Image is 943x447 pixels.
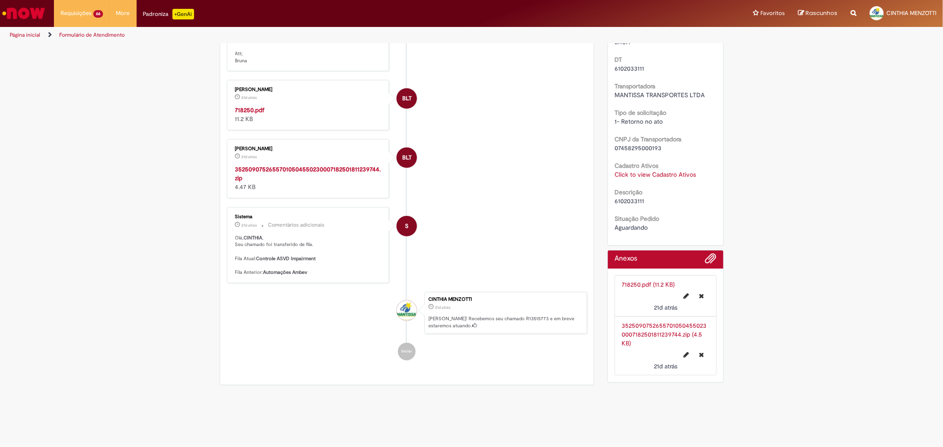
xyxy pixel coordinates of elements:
span: Favoritos [760,9,785,18]
b: Descrição [615,188,642,196]
div: Bruna Luiza Tavares Duarte [397,88,417,109]
a: 35250907526557010504550230007182501811239744.zip (4.5 KB) [622,322,706,347]
span: Requisições [61,9,92,18]
b: CNPJ da Transportadora [615,135,681,143]
div: System [397,216,417,236]
li: CINTHIA MENZOTTI [227,292,588,334]
span: BLT [402,147,412,168]
time: 10/09/2025 15:52:47 [242,154,257,159]
a: Rascunhos [798,9,837,18]
span: S [405,216,409,237]
p: +GenAi [172,9,194,19]
button: Excluir 35250907526557010504550230007182501811239744.zip [694,348,710,362]
span: 21d atrás [654,303,677,311]
b: Automações Ambev [263,269,308,276]
span: MANTISSA TRANSPORTES LTDA [615,91,705,99]
b: DT [615,56,622,64]
p: [PERSON_NAME]! Recebemos seu chamado R13515773 e em breve estaremos atuando. [428,315,582,329]
span: 21d atrás [654,362,677,370]
time: 10/09/2025 15:05:37 [242,223,257,228]
b: Transportadora [615,82,655,90]
span: 21d atrás [435,305,451,310]
span: 21d atrás [242,154,257,159]
h2: Anexos [615,255,637,263]
span: 21d atrás [242,95,257,100]
a: 35250907526557010504550230007182501811239744.zip [235,165,381,182]
div: [PERSON_NAME] [235,87,382,92]
p: Olá, , Seu chamado foi transferido de fila. Fila Atual: Fila Anterior: [235,235,382,276]
span: BLT [402,88,412,109]
a: Página inicial [10,31,40,38]
div: 11.2 KB [235,106,382,123]
span: Aguardando [615,223,648,231]
a: Click to view Cadastro Ativos [615,170,696,178]
a: 718250.pdf (11.2 KB) [622,280,675,288]
button: Adicionar anexos [705,253,717,269]
span: 66 [93,10,103,18]
a: Formulário de Atendimento [59,31,125,38]
b: Cadastro Ativos [615,162,658,170]
small: Comentários adicionais [268,221,325,229]
time: 10/09/2025 15:52:48 [242,95,257,100]
span: More [116,9,130,18]
time: 10/09/2025 15:05:32 [435,305,451,310]
div: CINTHIA MENZOTTI [397,300,417,321]
span: Rascunhos [806,9,837,17]
div: Sistema [235,214,382,220]
div: Bruna Luiza Tavares Duarte [397,148,417,168]
b: Controle ASVD Impairment [256,255,316,262]
time: 10/09/2025 15:52:48 [654,303,677,311]
time: 10/09/2025 15:52:47 [654,362,677,370]
span: 07458295000193 [615,144,661,152]
div: Padroniza [143,9,194,19]
b: Situação Pedido [615,215,659,223]
span: BRCH [615,38,630,46]
div: CINTHIA MENZOTTI [428,297,582,302]
ul: Trilhas de página [7,27,622,43]
button: Editar nome de arquivo 718250.pdf [679,289,695,303]
b: CINTHIA [244,235,263,241]
button: Editar nome de arquivo 35250907526557010504550230007182501811239744.zip [679,348,695,362]
span: 6102033111 [615,64,644,72]
span: CINTHIA MENZOTTI [886,9,936,17]
b: Tipo de solicitação [615,109,666,117]
a: 718250.pdf [235,106,265,114]
button: Excluir 718250.pdf [694,289,710,303]
img: ServiceNow [1,4,46,22]
span: 21d atrás [242,223,257,228]
div: 4.47 KB [235,165,382,191]
span: 1- Retorno no ato [615,117,663,125]
div: [PERSON_NAME] [235,146,382,152]
span: 6102033111 [615,197,644,205]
